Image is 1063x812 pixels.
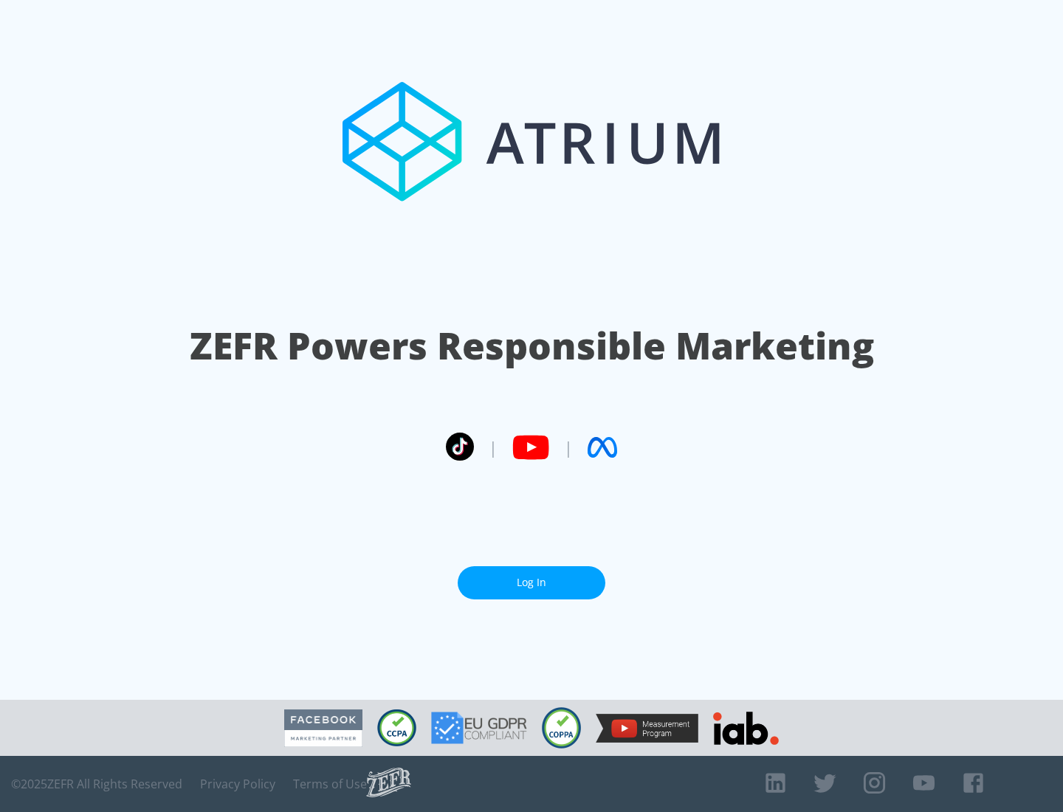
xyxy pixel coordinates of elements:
img: IAB [713,712,779,745]
img: COPPA Compliant [542,707,581,749]
a: Privacy Policy [200,777,275,791]
a: Terms of Use [293,777,367,791]
a: Log In [458,566,605,599]
h1: ZEFR Powers Responsible Marketing [190,320,874,371]
img: Facebook Marketing Partner [284,709,362,747]
img: YouTube Measurement Program [596,714,698,743]
span: © 2025 ZEFR All Rights Reserved [11,777,182,791]
img: GDPR Compliant [431,712,527,744]
span: | [489,436,498,458]
span: | [564,436,573,458]
img: CCPA Compliant [377,709,416,746]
